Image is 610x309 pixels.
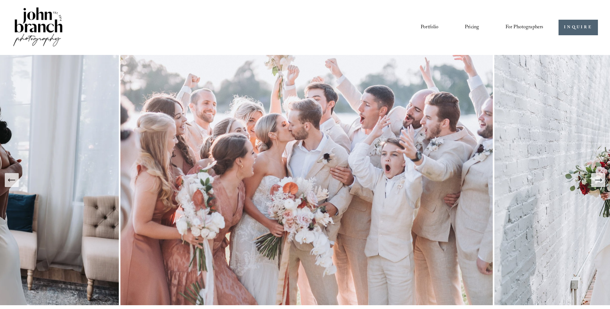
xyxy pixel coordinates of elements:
button: Previous Slide [5,173,19,187]
a: INQUIRE [559,20,598,35]
button: Next Slide [591,173,605,187]
a: Portfolio [421,22,438,33]
a: folder dropdown [505,22,544,33]
span: For Photographers [505,23,544,32]
a: Pricing [465,22,479,33]
img: John Branch IV Photography [12,6,64,49]
img: A wedding party celebrating outdoors, featuring a bride and groom kissing amidst cheering bridesm... [119,55,494,305]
